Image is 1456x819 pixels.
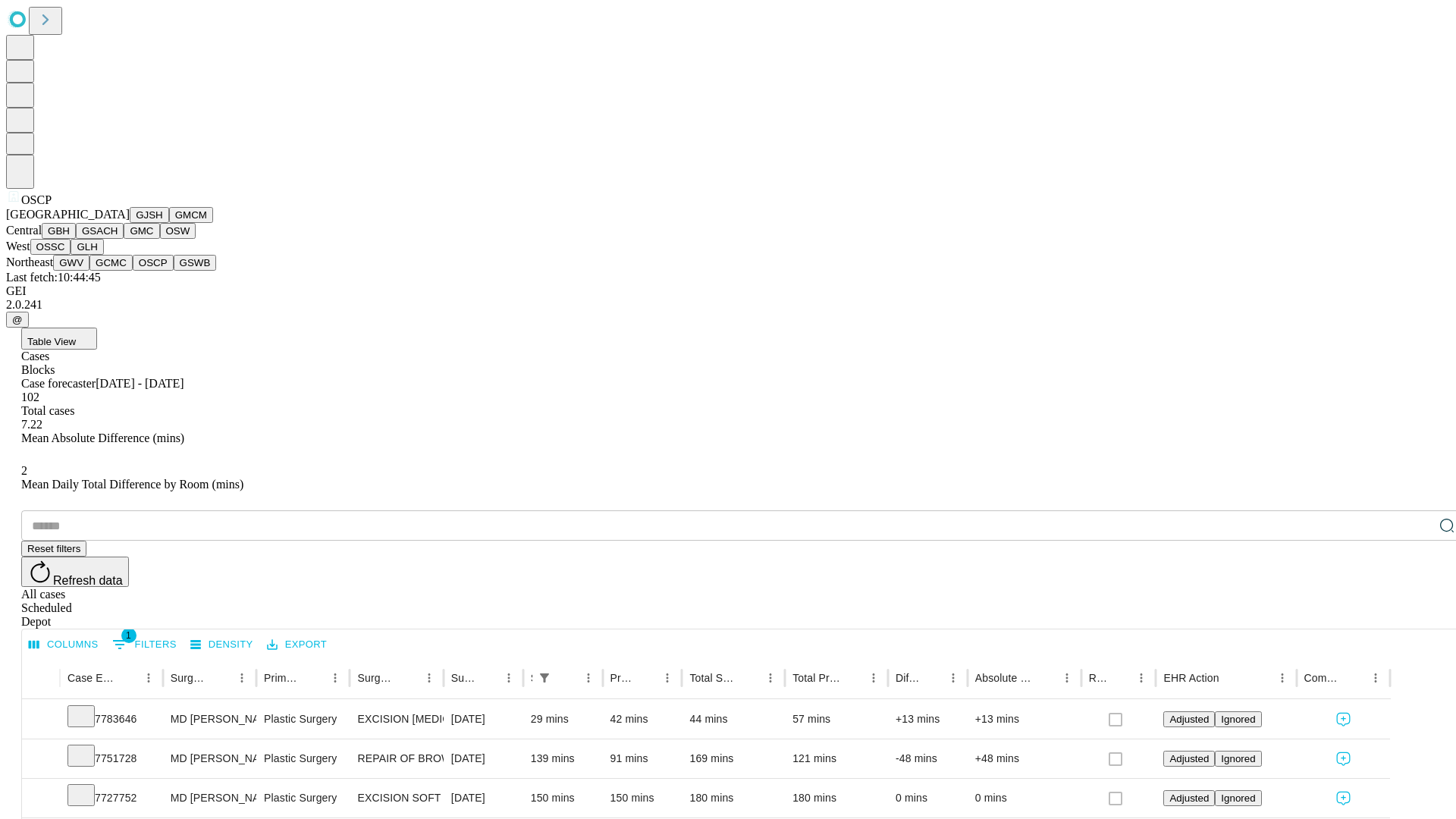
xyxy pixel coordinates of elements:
[160,223,196,239] button: OSW
[21,418,42,431] span: 7.22
[210,667,231,689] button: Sort
[792,739,880,778] div: 121 mins
[171,779,249,817] div: MD [PERSON_NAME] [PERSON_NAME]
[792,700,880,739] div: 57 mins
[610,779,675,817] div: 150 mins
[21,478,243,491] span: Mean Daily Total Difference by Room (mins)
[30,786,52,812] button: Expand
[792,672,840,684] div: Total Predicted Duration
[21,193,52,206] span: OSCP
[357,739,435,778] div: REPAIR OF BROW PTOSIS
[1169,753,1209,764] span: Adjusted
[689,779,777,817] div: 180 mins
[6,312,29,328] button: @
[689,672,737,684] div: Total Scheduled Duration
[67,779,155,817] div: 7727752
[531,779,595,817] div: 150 mins
[397,667,419,689] button: Sort
[6,271,101,284] span: Last fetch: 10:44:45
[1272,667,1293,689] button: Menu
[30,746,52,773] button: Expand
[325,667,346,689] button: Menu
[53,574,123,587] span: Refresh data
[451,700,516,739] div: [DATE]
[1221,667,1242,689] button: Sort
[138,667,159,689] button: Menu
[124,223,159,239] button: GMC
[231,667,253,689] button: Menu
[42,223,76,239] button: GBH
[264,672,302,684] div: Primary Service
[357,779,435,817] div: EXCISION SOFT TISSUE TUMOR FOREARM DEEP
[863,667,884,689] button: Menu
[531,700,595,739] div: 29 mins
[21,391,39,403] span: 102
[531,672,532,684] div: Scheduled In Room Duration
[896,739,960,778] div: -48 mins
[1163,711,1215,727] button: Adjusted
[451,779,516,817] div: [DATE]
[1169,792,1209,804] span: Adjusted
[1163,790,1215,806] button: Adjusted
[1163,672,1219,684] div: EHR Action
[1304,672,1342,684] div: Comments
[133,255,174,271] button: OSCP
[1035,667,1056,689] button: Sort
[534,667,555,689] div: 1 active filter
[6,208,130,221] span: [GEOGRAPHIC_DATA]
[21,541,86,557] button: Reset filters
[657,667,678,689] button: Menu
[1163,751,1215,767] button: Adjusted
[12,314,23,325] span: @
[689,739,777,778] div: 169 mins
[557,667,578,689] button: Sort
[635,667,657,689] button: Sort
[117,667,138,689] button: Sort
[896,700,960,739] div: +13 mins
[121,628,136,643] span: 1
[1215,790,1261,806] button: Ignored
[264,779,342,817] div: Plastic Surgery
[263,633,331,657] button: Export
[357,700,435,739] div: EXCISION [MEDICAL_DATA] [MEDICAL_DATA] SCALP NECK
[498,667,519,689] button: Menu
[1089,672,1109,684] div: Resolved in EHR
[6,284,1450,298] div: GEI
[76,223,124,239] button: GSACH
[896,672,920,684] div: Difference
[171,700,249,739] div: MD [PERSON_NAME] [PERSON_NAME]
[610,700,675,739] div: 42 mins
[943,667,964,689] button: Menu
[21,404,74,417] span: Total cases
[171,739,249,778] div: MD [PERSON_NAME] [PERSON_NAME]
[419,667,440,689] button: Menu
[21,557,129,587] button: Refresh data
[451,739,516,778] div: [DATE]
[477,667,498,689] button: Sort
[975,672,1034,684] div: Absolute Difference
[25,633,102,657] button: Select columns
[610,739,675,778] div: 91 mins
[1221,792,1255,804] span: Ignored
[792,779,880,817] div: 180 mins
[130,207,169,223] button: GJSH
[30,707,52,733] button: Expand
[67,700,155,739] div: 7783646
[71,239,103,255] button: GLH
[921,667,943,689] button: Sort
[6,298,1450,312] div: 2.0.241
[89,255,133,271] button: GCMC
[896,779,960,817] div: 0 mins
[171,672,209,684] div: Surgeon Name
[27,543,80,554] span: Reset filters
[6,256,53,268] span: Northeast
[1344,667,1365,689] button: Sort
[531,739,595,778] div: 139 mins
[108,632,180,657] button: Show filters
[6,224,42,237] span: Central
[67,672,115,684] div: Case Epic Id
[264,739,342,778] div: Plastic Surgery
[357,672,395,684] div: Surgery Name
[1215,751,1261,767] button: Ignored
[1221,714,1255,725] span: Ignored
